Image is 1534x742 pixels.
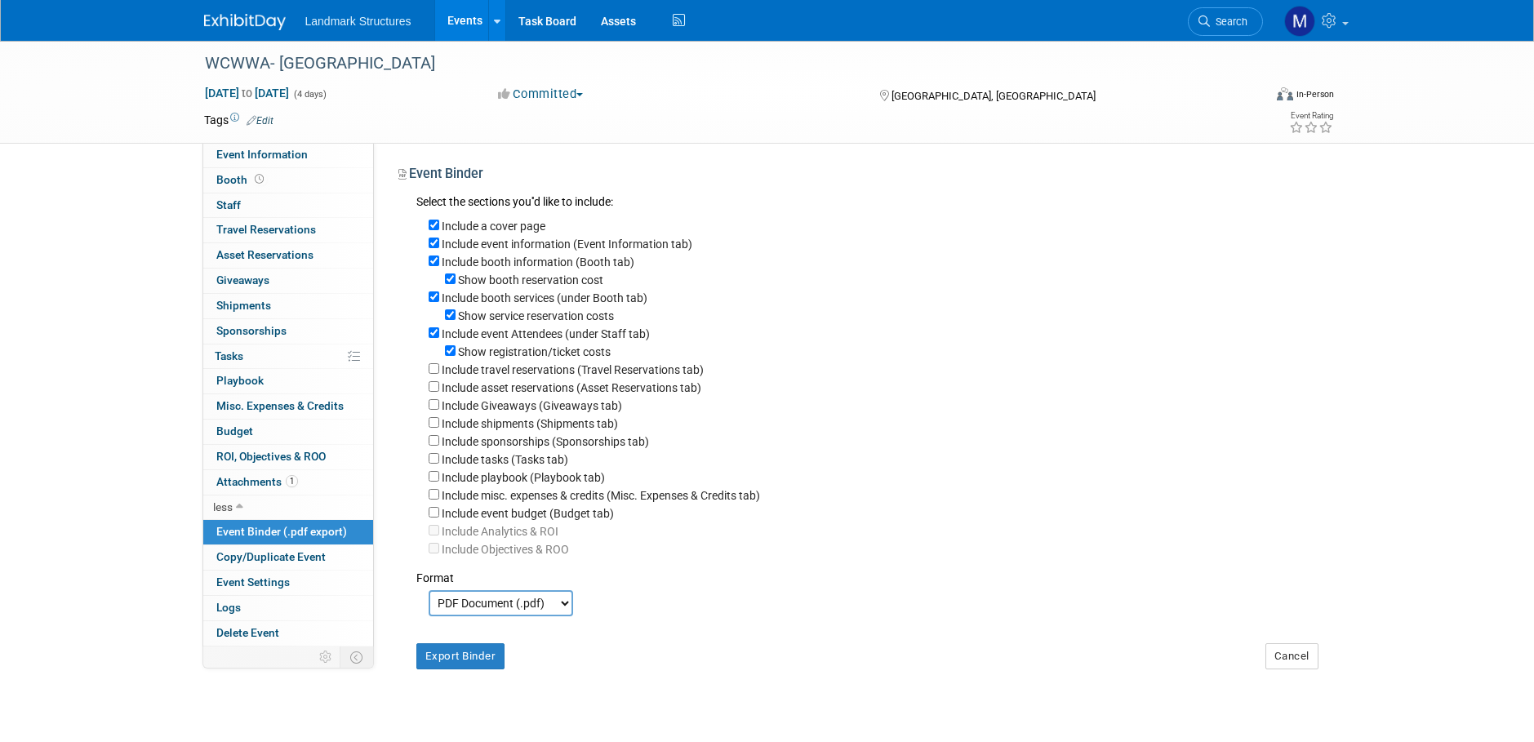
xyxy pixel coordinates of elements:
[203,420,373,444] a: Budget
[203,520,373,544] a: Event Binder (.pdf export)
[442,399,622,412] label: Include Giveaways (Giveaways tab)
[203,596,373,620] a: Logs
[292,89,327,100] span: (4 days)
[203,470,373,495] a: Attachments1
[216,374,264,387] span: Playbook
[204,86,290,100] span: [DATE] [DATE]
[442,238,692,251] label: Include event information (Event Information tab)
[216,223,316,236] span: Travel Reservations
[215,349,243,362] span: Tasks
[251,173,267,185] span: Booth not reserved yet
[1296,88,1334,100] div: In-Person
[442,291,647,304] label: Include booth services (under Booth tab)
[216,248,313,261] span: Asset Reservations
[458,273,603,287] label: Show booth reservation cost
[216,273,269,287] span: Giveaways
[204,14,286,30] img: ExhibitDay
[340,646,373,668] td: Toggle Event Tabs
[216,475,298,488] span: Attachments
[442,435,649,448] label: Include sponsorships (Sponsorships tab)
[203,269,373,293] a: Giveaways
[442,525,558,538] label: Your ExhibitDay workspace does not have access to Analytics and ROI.
[442,453,568,466] label: Include tasks (Tasks tab)
[312,646,340,668] td: Personalize Event Tab Strip
[216,601,241,614] span: Logs
[216,324,287,337] span: Sponsorships
[216,198,241,211] span: Staff
[203,193,373,218] a: Staff
[216,525,347,538] span: Event Binder (.pdf export)
[442,543,569,556] label: Your ExhibitDay workspace does not have access to Analytics and ROI.
[1210,16,1247,28] span: Search
[442,489,760,502] label: Include misc. expenses & credits (Misc. Expenses & Credits tab)
[203,394,373,419] a: Misc. Expenses & Credits
[216,575,290,589] span: Event Settings
[203,168,373,193] a: Booth
[305,15,411,28] span: Landmark Structures
[416,558,1318,586] div: Format
[1188,7,1263,36] a: Search
[216,148,308,161] span: Event Information
[442,220,545,233] label: Include a cover page
[891,90,1096,102] span: [GEOGRAPHIC_DATA], [GEOGRAPHIC_DATA]
[429,525,439,535] input: Your ExhibitDay workspace does not have access to Analytics and ROI.
[442,381,701,394] label: Include asset reservations (Asset Reservations tab)
[1284,6,1315,37] img: Maryann Tijerina
[203,344,373,369] a: Tasks
[203,495,373,520] a: less
[286,475,298,487] span: 1
[203,545,373,570] a: Copy/Duplicate Event
[203,143,373,167] a: Event Information
[203,319,373,344] a: Sponsorships
[216,399,344,412] span: Misc. Expenses & Credits
[442,417,618,430] label: Include shipments (Shipments tab)
[442,471,605,484] label: Include playbook (Playbook tab)
[203,218,373,242] a: Travel Reservations
[204,112,273,128] td: Tags
[216,626,279,639] span: Delete Event
[203,294,373,318] a: Shipments
[203,571,373,595] a: Event Settings
[199,49,1238,78] div: WCWWA- [GEOGRAPHIC_DATA]
[216,450,326,463] span: ROI, Objectives & ROO
[1265,643,1318,669] button: Cancel
[1167,85,1335,109] div: Event Format
[203,445,373,469] a: ROI, Objectives & ROO
[247,115,273,127] a: Edit
[203,369,373,393] a: Playbook
[416,643,505,669] button: Export Binder
[442,507,614,520] label: Include event budget (Budget tab)
[398,165,1318,189] div: Event Binder
[203,243,373,268] a: Asset Reservations
[216,550,326,563] span: Copy/Duplicate Event
[239,87,255,100] span: to
[442,327,650,340] label: Include event Attendees (under Staff tab)
[203,621,373,646] a: Delete Event
[429,543,439,553] input: Your ExhibitDay workspace does not have access to Analytics and ROI.
[458,345,611,358] label: Show registration/ticket costs
[216,299,271,312] span: Shipments
[492,86,589,103] button: Committed
[216,173,267,186] span: Booth
[213,500,233,513] span: less
[458,309,614,322] label: Show service reservation costs
[442,363,704,376] label: Include travel reservations (Travel Reservations tab)
[1277,87,1293,100] img: Format-Inperson.png
[416,193,1318,212] div: Select the sections you''d like to include:
[216,424,253,438] span: Budget
[442,255,634,269] label: Include booth information (Booth tab)
[1289,112,1333,120] div: Event Rating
